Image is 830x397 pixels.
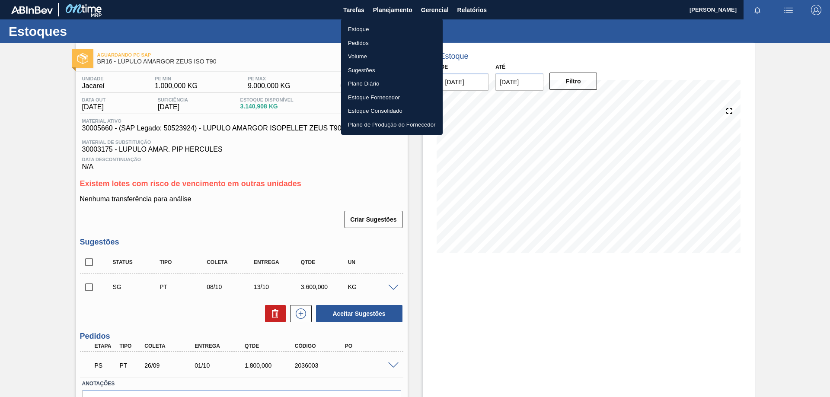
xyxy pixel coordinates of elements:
[341,91,443,105] a: Estoque Fornecedor
[341,118,443,132] a: Plano de Produção do Fornecedor
[341,50,443,64] a: Volume
[341,77,443,91] a: Plano Diário
[341,64,443,77] a: Sugestões
[341,22,443,36] a: Estoque
[341,104,443,118] a: Estoque Consolidado
[341,36,443,50] a: Pedidos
